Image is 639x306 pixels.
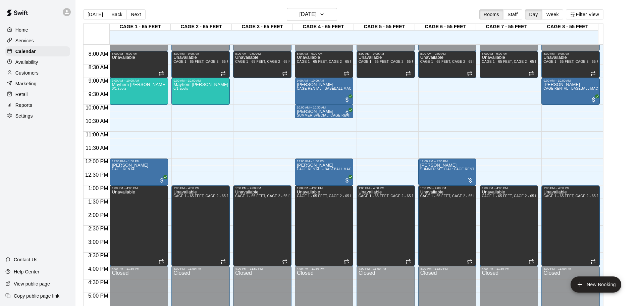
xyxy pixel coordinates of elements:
div: 12:00 PM – 1:00 PM [420,160,475,163]
div: CAGE 1 - 65 FEET [110,24,171,30]
div: 8:00 AM – 9:00 AM: Unavailable [171,51,230,78]
p: Settings [15,113,33,119]
div: 8:00 AM – 9:00 AM: Unavailable [418,51,477,78]
span: Recurring event [529,71,534,76]
div: 1:00 PM – 4:00 PM: Unavailable [171,185,230,266]
span: Recurring event [590,71,596,76]
a: Settings [5,111,70,121]
div: 8:00 AM – 9:00 AM [235,52,289,55]
a: Services [5,36,70,46]
div: CAGE 6 - 55 FEET [415,24,476,30]
div: 8:00 AM – 9:00 AM [543,52,598,55]
div: 1:00 PM – 4:00 PM: Unavailable [418,185,477,266]
span: Recurring event [159,71,164,76]
div: 8:00 AM – 9:00 AM: Unavailable [357,51,415,78]
div: 9:00 AM – 10:00 AM: Frank Giglio [541,78,600,105]
span: Recurring event [406,71,411,76]
span: CAGE 1 - 65 FEET, CAGE 2 - 65 FEET, CAGE 3 - 65 FEET, CAGE 4 - 65 FEET, CAGE 5 - 55 FEET, CAGE 6 ... [359,60,613,63]
div: 4:00 PM – 11:59 PM [112,267,166,270]
div: CAGE 2 - 65 FEET [171,24,232,30]
span: CAGE 1 - 65 FEET, CAGE 2 - 65 FEET, CAGE 3 - 65 FEET, CAGE 4 - 65 FEET, CAGE 5 - 55 FEET, CAGE 6 ... [235,194,490,198]
span: 4:00 PM [87,266,110,272]
p: Availability [15,59,38,65]
div: 12:00 PM – 1:00 PM: Paul Cockren [110,159,168,185]
button: Back [107,9,127,19]
p: Marketing [15,80,37,87]
div: 8:00 AM – 9:00 AM [297,52,351,55]
span: All customers have paid [590,96,597,103]
span: 1:30 PM [87,199,110,205]
div: 8:00 AM – 9:00 AM [112,52,166,55]
div: 8:00 AM – 9:00 AM: Unavailable [541,51,600,78]
div: 1:00 PM – 4:00 PM [482,186,536,190]
span: Recurring event [344,71,349,76]
span: 10:30 AM [84,118,110,124]
span: 0/1 spots filled [173,87,188,90]
p: Copy public page link [14,293,59,299]
span: 2:00 PM [87,212,110,218]
div: 1:00 PM – 4:00 PM: Unavailable [295,185,353,266]
div: 8:00 AM – 9:00 AM [420,52,475,55]
span: 9:00 AM [87,78,110,84]
p: Services [15,37,34,44]
span: CAGE 1 - 65 FEET, CAGE 2 - 65 FEET, CAGE 3 - 65 FEET, CAGE 4 - 65 FEET, CAGE 5 - 55 FEET, CAGE 6 ... [173,194,428,198]
div: 1:00 PM – 4:00 PM [420,186,475,190]
button: [DATE] [83,9,107,19]
div: 4:00 PM – 11:59 PM [543,267,598,270]
span: Recurring event [159,259,164,264]
span: SUMMER SPECIAL: CAGE RENTAL + BASEBALL MACHINE [297,114,394,117]
div: 8:00 AM – 9:00 AM [359,52,413,55]
div: 8:00 AM – 9:00 AM: Unavailable [110,51,168,78]
div: 1:00 PM – 4:00 PM [359,186,413,190]
div: 8:00 AM – 9:00 AM: Unavailable [233,51,291,78]
button: add [571,276,621,293]
div: 1:00 PM – 4:00 PM [543,186,598,190]
a: Home [5,25,70,35]
span: 0/1 spots filled [112,87,126,90]
div: CAGE 8 - 55 FEET [537,24,598,30]
a: Availability [5,57,70,67]
div: 4:00 PM – 11:59 PM [173,267,228,270]
div: 1:00 PM – 4:00 PM [173,186,228,190]
a: Customers [5,68,70,78]
div: 8:00 AM – 9:00 AM: Unavailable [480,51,538,78]
div: 9:00 AM – 10:00 AM [173,79,228,82]
span: All customers have paid [159,177,165,184]
div: 12:00 PM – 1:00 PM [112,160,166,163]
span: 1:00 PM [87,185,110,191]
span: CAGE RENTAL - BASEBALL MACHINE [297,167,360,171]
span: All customers have paid [344,96,351,103]
span: Recurring event [344,259,349,264]
span: 3:00 PM [87,239,110,245]
div: CAGE 4 - 65 FEET [293,24,354,30]
span: 3:30 PM [87,253,110,258]
span: 8:00 AM [87,51,110,57]
p: Retail [15,91,28,98]
span: CAGE 1 - 65 FEET, CAGE 2 - 65 FEET, CAGE 3 - 65 FEET, CAGE 4 - 65 FEET, CAGE 5 - 55 FEET, CAGE 6 ... [235,60,490,63]
span: Recurring event [467,71,472,76]
div: Marketing [5,79,70,89]
div: 1:00 PM – 4:00 PM: Unavailable [233,185,291,266]
div: 4:00 PM – 11:59 PM [482,267,536,270]
div: 9:00 AM – 10:00 AM [543,79,598,82]
div: 4:00 PM – 11:59 PM [235,267,289,270]
div: 4:00 PM – 11:59 PM [297,267,351,270]
div: CAGE 7 - 55 FEET [476,24,537,30]
p: View public page [14,280,50,287]
span: SUMMER SPECIAL: CAGE RENTAL + BASEBALL MACHINE [420,167,518,171]
div: 1:00 PM – 4:00 PM: Unavailable [357,185,415,266]
span: 11:00 AM [84,132,110,137]
div: 1:00 PM – 4:00 PM: Unavailable [480,185,538,266]
span: All customers have paid [344,110,351,117]
div: 4:00 PM – 11:59 PM [359,267,413,270]
a: Retail [5,89,70,99]
p: Customers [15,70,39,76]
span: 9:30 AM [87,91,110,97]
span: 8:30 AM [87,64,110,70]
div: 1:00 PM – 4:00 PM: Unavailable [541,185,600,266]
div: 10:00 AM – 10:30 AM: Scott Maxon [295,105,353,118]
